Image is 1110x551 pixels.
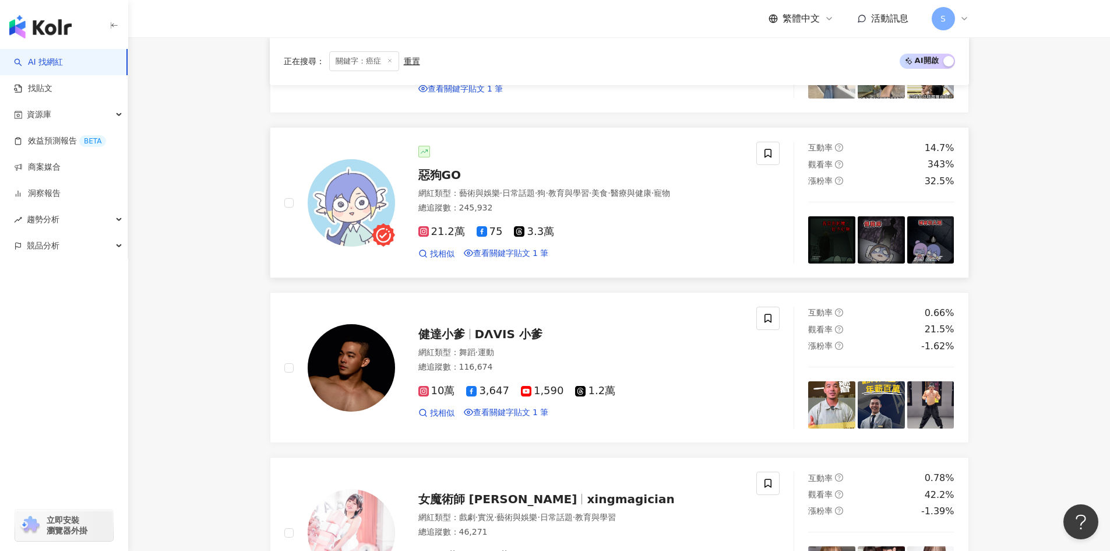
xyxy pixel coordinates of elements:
span: 10萬 [418,385,455,397]
a: chrome extension立即安裝 瀏覽器外掛 [15,510,113,541]
div: 網紅類型 ： [418,347,743,359]
span: 1,590 [521,385,564,397]
span: 互動率 [808,308,833,317]
span: · [494,513,496,522]
iframe: Help Scout Beacon - Open [1063,504,1098,539]
a: 效益預測報告BETA [14,135,106,147]
span: · [651,188,654,198]
img: post-image [808,216,855,264]
span: · [573,513,575,522]
span: · [589,188,591,198]
span: question-circle [835,342,843,350]
span: 惡狗GO [418,168,461,182]
a: searchAI 找網紅 [14,57,63,68]
span: 活動訊息 [871,13,908,24]
span: · [608,188,610,198]
a: 找相似 [418,408,454,419]
img: post-image [858,216,905,264]
span: S [940,12,946,25]
a: 商案媒合 [14,162,61,173]
span: 資源庫 [27,101,51,128]
div: 網紅類型 ： [418,188,743,199]
img: KOL Avatar [308,324,395,412]
a: KOL Avatar惡狗GO網紅類型：藝術與娛樂·日常話題·狗·教育與學習·美食·醫療與健康·寵物總追蹤數：245,93221.2萬753.3萬找相似查看關鍵字貼文 1 筆互動率question... [270,127,969,278]
span: 女魔術師 [PERSON_NAME] [418,492,577,506]
div: -1.62% [921,340,954,353]
span: 3,647 [466,385,509,397]
span: · [535,188,537,198]
div: 總追蹤數 ： 245,932 [418,202,743,214]
span: 關鍵字：癌症 [329,51,399,71]
img: KOL Avatar [308,159,395,247]
span: rise [14,216,22,224]
span: xingmagician [587,492,674,506]
div: 網紅類型 ： [418,512,743,524]
span: question-circle [835,160,843,169]
img: post-image [808,381,855,429]
span: 健達小爹 [418,327,465,341]
span: · [537,513,540,522]
span: question-circle [835,143,843,152]
span: 查看關鍵字貼文 1 筆 [473,408,549,417]
div: 21.5% [925,323,954,336]
span: 運動 [478,348,494,357]
div: 總追蹤數 ： 116,674 [418,362,743,373]
span: question-circle [835,490,843,499]
span: 舞蹈 [459,348,475,357]
span: 日常話題 [540,513,573,522]
span: 3.3萬 [514,226,554,238]
div: 重置 [404,57,420,66]
div: 42.2% [925,489,954,501]
a: 找相似 [418,248,454,260]
span: 1.2萬 [575,385,615,397]
span: 教育與學習 [575,513,616,522]
span: question-circle [835,507,843,515]
a: 查看關鍵字貼文 1 筆 [418,84,503,93]
span: 實況 [478,513,494,522]
span: 寵物 [654,188,670,198]
span: · [475,513,478,522]
img: post-image [858,381,905,429]
a: 洞察報告 [14,188,61,199]
span: 觀看率 [808,490,833,499]
span: 漲粉率 [808,176,833,185]
span: question-circle [835,473,843,482]
img: post-image [907,216,954,264]
a: KOL Avatar健達小爹DΛVIS 小爹網紅類型：舞蹈·運動總追蹤數：116,67410萬3,6471,5901.2萬找相似查看關鍵字貼文 1 筆互動率question-circle0.66... [270,292,969,443]
span: question-circle [835,308,843,317]
span: question-circle [835,177,843,185]
span: 藝術與娛樂 [459,188,500,198]
span: 趨勢分析 [27,206,59,233]
span: 日常話題 [502,188,535,198]
span: · [475,348,478,357]
span: 75 [477,226,503,238]
span: 找相似 [430,248,454,260]
span: 查看關鍵字貼文 1 筆 [473,248,549,258]
span: 正在搜尋 ： [284,57,325,66]
span: DΛVIS 小爹 [475,327,542,341]
span: 找相似 [430,408,454,419]
span: 互動率 [808,143,833,152]
div: 0.66% [925,307,954,320]
a: 查看關鍵字貼文 1 筆 [464,248,549,260]
span: 漲粉率 [808,506,833,515]
span: 立即安裝 瀏覽器外掛 [47,515,87,536]
span: 互動率 [808,473,833,483]
div: 0.78% [925,472,954,485]
div: 總追蹤數 ： 46,271 [418,527,743,538]
div: 14.7% [925,142,954,155]
img: logo [9,15,72,38]
span: 觀看率 [808,160,833,169]
span: · [545,188,548,198]
span: question-circle [835,325,843,334]
span: 醫療與健康 [611,188,651,198]
span: · [500,188,502,198]
span: 漲粉率 [808,341,833,350]
span: 教育與學習 [548,188,589,198]
span: 狗 [537,188,545,198]
span: 競品分析 [27,233,59,259]
img: chrome extension [19,516,41,535]
span: 21.2萬 [418,226,465,238]
div: 32.5% [925,175,954,188]
img: post-image [907,381,954,429]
